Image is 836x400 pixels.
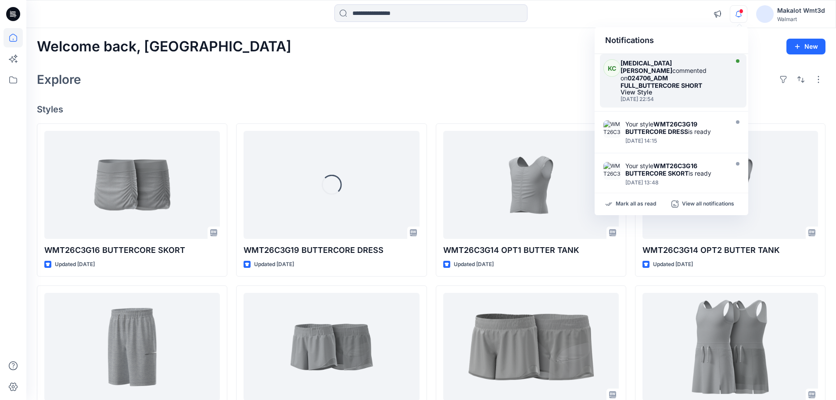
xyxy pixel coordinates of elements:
img: WMT26C3G16_ADM_BUTTERCORE SKORT [603,162,621,180]
p: Updated [DATE] [454,260,494,269]
p: Mark all as read [616,200,656,208]
p: Updated [DATE] [653,260,693,269]
a: WMT26C3G14 OPT1 BUTTER TANK [443,131,619,239]
strong: WMT26C3G19 BUTTERCORE DRESS [625,120,697,135]
p: Updated [DATE] [254,260,294,269]
strong: WMT26C3G16 BUTTERCORE SKORT [625,162,697,177]
a: WMT26C3G16 BUTTERCORE SKORT [44,131,220,239]
p: WMT26C3G16 BUTTERCORE SKORT [44,244,220,256]
img: WMT26C3G19_ADM_BUTTERCORE DRESS [603,120,621,138]
div: commented on [621,59,726,89]
p: View all notifications [682,200,734,208]
h4: Styles [37,104,825,115]
p: WMT26C3G14 OPT1 BUTTER TANK [443,244,619,256]
img: avatar [756,5,774,23]
div: Monday, September 01, 2025 14:15 [625,138,726,144]
strong: 024706_ADM FULL_BUTTERCORE SHORT [621,74,702,89]
p: Updated [DATE] [55,260,95,269]
p: WMT26C3G14 OPT2 BUTTER TANK [642,244,818,256]
div: Your style is ready [625,162,726,177]
h2: Explore [37,72,81,86]
div: Makalot Wmt3d [777,5,825,16]
div: Friday, September 05, 2025 22:54 [621,96,726,102]
div: Your style is ready [625,120,726,135]
div: View Style [621,89,726,95]
strong: [MEDICAL_DATA][PERSON_NAME] [621,59,672,74]
div: Monday, September 01, 2025 13:48 [625,180,726,186]
div: Notifications [595,27,748,54]
div: Walmart [777,16,825,22]
p: WMT26C3G19 BUTTERCORE DRESS [244,244,419,256]
div: KC [603,59,621,77]
h2: Welcome back, [GEOGRAPHIC_DATA] [37,39,291,55]
button: New [786,39,825,54]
